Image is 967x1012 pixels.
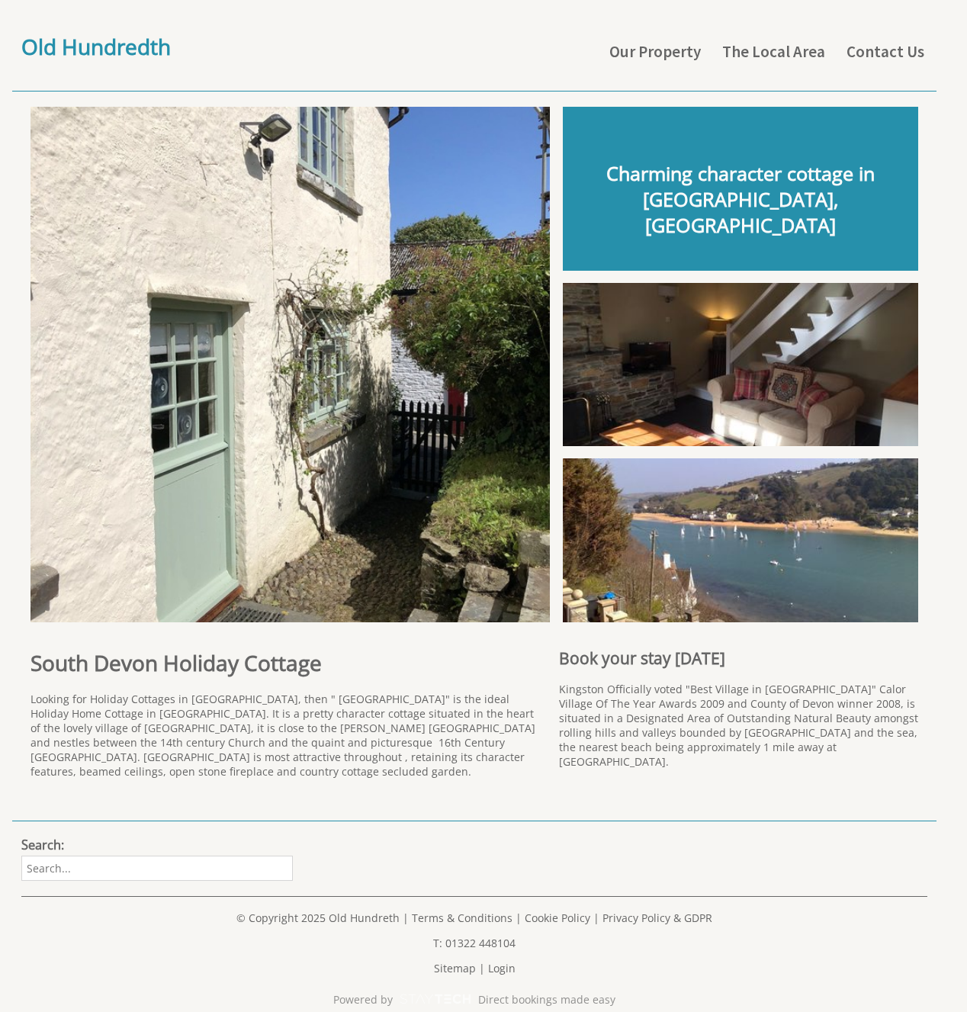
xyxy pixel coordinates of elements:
h2: Book your stay [DATE] [559,647,918,669]
h1: Old Hundredth [21,32,174,61]
span: | [479,961,485,975]
h1: Charming character cottage in [GEOGRAPHIC_DATA], [GEOGRAPHIC_DATA] [567,160,914,238]
img: 5f16996ad39f6.full.jpg [563,283,918,458]
a: Sitemap [434,961,476,975]
p: Looking for Holiday Cottages in [GEOGRAPHIC_DATA], then " [GEOGRAPHIC_DATA]" is the ideal Holiday... [31,692,541,779]
img: 5f16998e343f9.full.jpg [563,458,918,633]
input: Search... [21,856,293,881]
a: Powered byDirect bookings made easy [21,986,927,1012]
a: Privacy Policy & GDPR [602,911,712,925]
img: Old_Hundreth.full.jpg [31,107,550,626]
img: scrumpy.png [399,990,472,1008]
a: Terms & Conditions [412,911,512,925]
a: Login [488,961,516,975]
a: The Local Area [722,41,825,62]
h3: Search: [21,837,293,853]
a: T: 01322 448104 [433,936,516,950]
h1: South Devon Holiday Cottage [31,648,541,677]
span: | [403,911,409,925]
a: © Copyright 2025 Old Hundreth [236,911,400,925]
span: | [593,911,599,925]
p: Kingston Officially voted "Best Village in [GEOGRAPHIC_DATA]" Calor Village Of The Year Awards 20... [559,682,918,769]
a: Old Hundredth [21,18,174,75]
a: Cookie Policy [525,911,590,925]
a: Our Property [609,41,701,62]
a: Contact Us [847,41,924,62]
span: | [516,911,522,925]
